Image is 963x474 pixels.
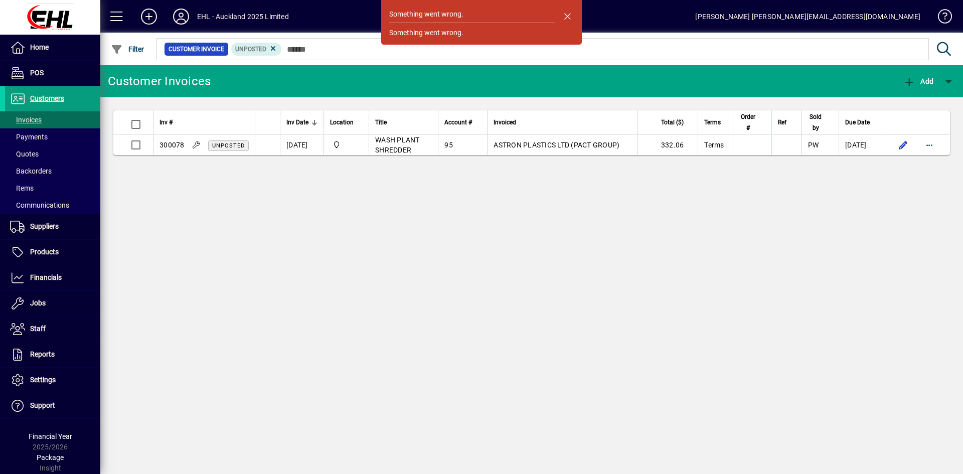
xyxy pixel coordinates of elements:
[739,111,756,133] span: Order #
[10,167,52,175] span: Backorders
[10,150,39,158] span: Quotes
[494,141,619,149] span: ASTRON PLASTICS LTD (PACT GROUP)
[30,325,46,333] span: Staff
[5,61,100,86] a: POS
[10,201,69,209] span: Communications
[921,137,937,153] button: More options
[280,135,324,155] td: [DATE]
[108,73,211,89] div: Customer Invoices
[444,117,481,128] div: Account #
[5,393,100,418] a: Support
[930,2,950,35] a: Knowledge Base
[30,69,44,77] span: POS
[30,401,55,409] span: Support
[10,133,48,141] span: Payments
[808,111,833,133] div: Sold by
[212,142,245,149] span: Unposted
[704,141,724,149] span: Terms
[839,135,885,155] td: [DATE]
[375,136,420,154] span: WASH PLANT SHREDDER
[286,117,317,128] div: Inv Date
[5,317,100,342] a: Staff
[30,376,56,384] span: Settings
[5,180,100,197] a: Items
[444,141,453,149] span: 95
[375,117,432,128] div: Title
[739,111,765,133] div: Order #
[159,117,173,128] span: Inv #
[30,248,59,256] span: Products
[778,117,786,128] span: Ref
[494,117,516,128] span: Invoiced
[30,350,55,358] span: Reports
[108,40,147,58] button: Filter
[235,46,266,53] span: Unposted
[778,117,795,128] div: Ref
[5,163,100,180] a: Backorders
[37,453,64,461] span: Package
[330,117,354,128] span: Location
[5,35,100,60] a: Home
[5,291,100,316] a: Jobs
[197,9,289,25] div: EHL - Auckland 2025 Limited
[133,8,165,26] button: Add
[901,72,936,90] button: Add
[5,197,100,214] a: Communications
[5,214,100,239] a: Suppliers
[637,135,698,155] td: 332.06
[5,240,100,265] a: Products
[10,116,42,124] span: Invoices
[30,43,49,51] span: Home
[30,222,59,230] span: Suppliers
[29,432,72,440] span: Financial Year
[10,184,34,192] span: Items
[169,44,224,54] span: Customer Invoice
[330,139,363,150] span: EHL AUCKLAND
[5,111,100,128] a: Invoices
[5,342,100,367] a: Reports
[5,368,100,393] a: Settings
[111,45,144,53] span: Filter
[330,117,363,128] div: Location
[286,117,308,128] span: Inv Date
[661,117,684,128] span: Total ($)
[30,299,46,307] span: Jobs
[5,265,100,290] a: Financials
[165,8,197,26] button: Profile
[845,117,879,128] div: Due Date
[903,77,933,85] span: Add
[494,117,631,128] div: Invoiced
[644,117,693,128] div: Total ($)
[159,117,249,128] div: Inv #
[704,117,721,128] span: Terms
[30,94,64,102] span: Customers
[845,117,870,128] span: Due Date
[444,117,472,128] span: Account #
[159,141,185,149] span: 300078
[895,137,911,153] button: Edit
[695,9,920,25] div: [PERSON_NAME] [PERSON_NAME][EMAIL_ADDRESS][DOMAIN_NAME]
[808,111,824,133] span: Sold by
[30,273,62,281] span: Financials
[231,43,282,56] mat-chip: Customer Invoice Status: Unposted
[375,117,387,128] span: Title
[5,145,100,163] a: Quotes
[808,141,819,149] span: PW
[5,128,100,145] a: Payments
